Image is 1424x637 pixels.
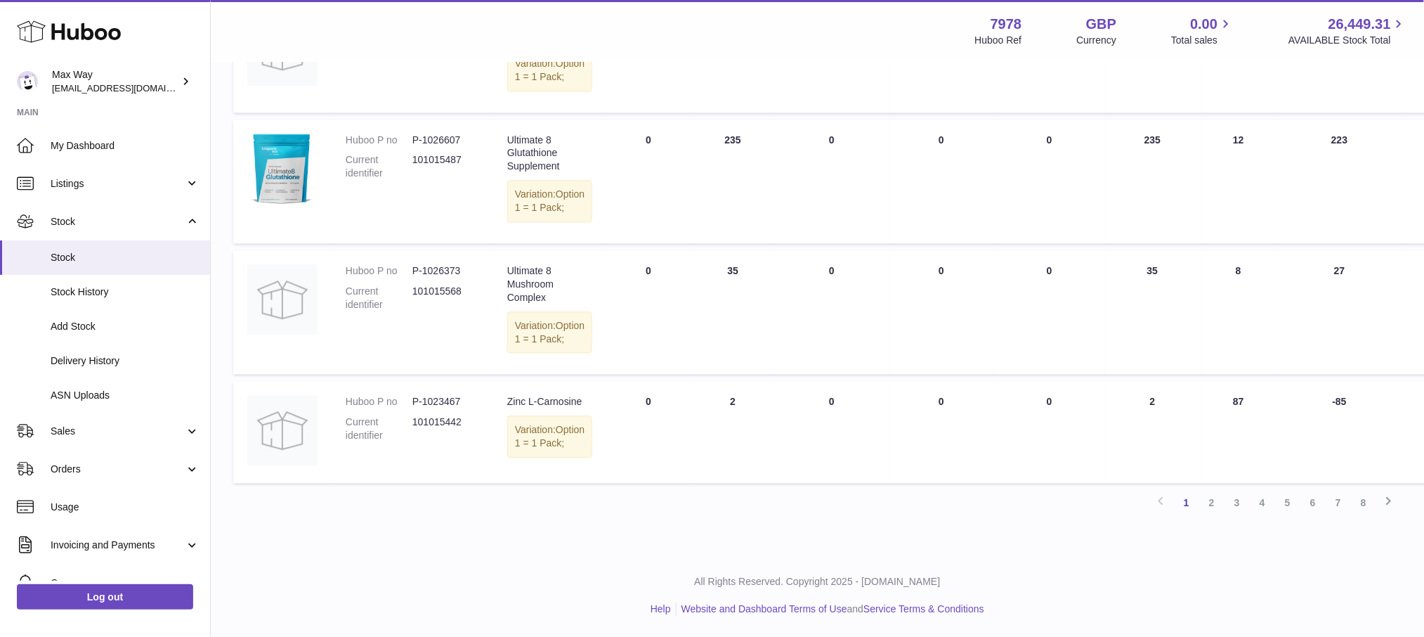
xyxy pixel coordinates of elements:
[691,120,775,243] td: 235
[412,285,479,311] dd: 101015568
[507,416,592,458] div: Variation:
[346,416,412,442] dt: Current identifier
[1277,120,1403,243] td: 223
[346,285,412,311] dt: Current identifier
[975,34,1022,47] div: Huboo Ref
[681,603,847,615] a: Website and Dashboard Terms of Use
[1224,490,1250,515] a: 3
[346,134,412,147] dt: Huboo P no
[51,389,200,402] span: ASN Uploads
[1086,15,1116,34] strong: GBP
[51,251,200,264] span: Stock
[247,134,318,204] img: product image
[51,425,185,438] span: Sales
[1201,250,1277,374] td: 8
[1288,15,1407,47] a: 26,449.31 AVAILABLE Stock Total
[507,395,592,408] div: Zinc L-Carnosine
[51,501,200,514] span: Usage
[52,82,207,94] span: [EMAIL_ADDRESS][DOMAIN_NAME]
[889,250,994,374] td: 0
[1201,381,1277,483] td: 87
[51,215,185,229] span: Stock
[1201,120,1277,243] td: 12
[51,577,200,590] span: Cases
[412,395,479,408] dd: P-1023467
[1174,490,1199,515] a: 1
[346,395,412,408] dt: Huboo P no
[691,381,775,483] td: 2
[1047,265,1052,276] span: 0
[51,139,200,153] span: My Dashboard
[515,58,584,82] span: Option 1 = 1 Pack;
[51,177,185,191] span: Listings
[51,463,185,476] span: Orders
[775,120,889,243] td: 0
[889,120,994,243] td: 0
[889,381,994,483] td: 0
[222,575,1413,588] p: All Rights Reserved. Copyright 2025 - [DOMAIN_NAME]
[412,153,479,180] dd: 101015487
[606,250,691,374] td: 0
[507,134,592,174] div: Ultimate 8 Glutathione Supplement
[51,354,200,368] span: Delivery History
[51,539,185,552] span: Invoicing and Payments
[606,381,691,483] td: 0
[1105,120,1201,243] td: 235
[1326,490,1351,515] a: 7
[346,264,412,278] dt: Huboo P no
[1105,381,1201,483] td: 2
[507,264,592,304] div: Ultimate 8 Mushroom Complex
[606,120,691,243] td: 0
[17,71,38,92] img: internalAdmin-7978@internal.huboo.com
[507,311,592,354] div: Variation:
[1171,34,1234,47] span: Total sales
[677,603,984,616] li: and
[1047,396,1052,407] span: 0
[1275,490,1300,515] a: 5
[863,603,984,615] a: Service Terms & Conditions
[775,250,889,374] td: 0
[775,381,889,483] td: 0
[1300,490,1326,515] a: 6
[1288,34,1407,47] span: AVAILABLE Stock Total
[1171,15,1234,47] a: 0.00 Total sales
[1328,15,1391,34] span: 26,449.31
[1047,134,1052,146] span: 0
[515,320,584,345] span: Option 1 = 1 Pack;
[991,15,1022,34] strong: 7978
[1077,34,1117,47] div: Currency
[17,584,193,610] a: Log out
[507,49,592,91] div: Variation:
[346,153,412,180] dt: Current identifier
[507,180,592,222] div: Variation:
[412,264,479,278] dd: P-1026373
[1191,15,1218,34] span: 0.00
[651,603,671,615] a: Help
[412,134,479,147] dd: P-1026607
[1105,250,1201,374] td: 35
[1351,490,1376,515] a: 8
[691,250,775,374] td: 35
[1250,490,1275,515] a: 4
[51,320,200,333] span: Add Stock
[1277,250,1403,374] td: 27
[247,264,318,335] img: product image
[1199,490,1224,515] a: 2
[412,416,479,442] dd: 101015442
[52,68,178,95] div: Max Way
[1277,381,1403,483] td: -85
[247,395,318,465] img: product image
[51,285,200,299] span: Stock History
